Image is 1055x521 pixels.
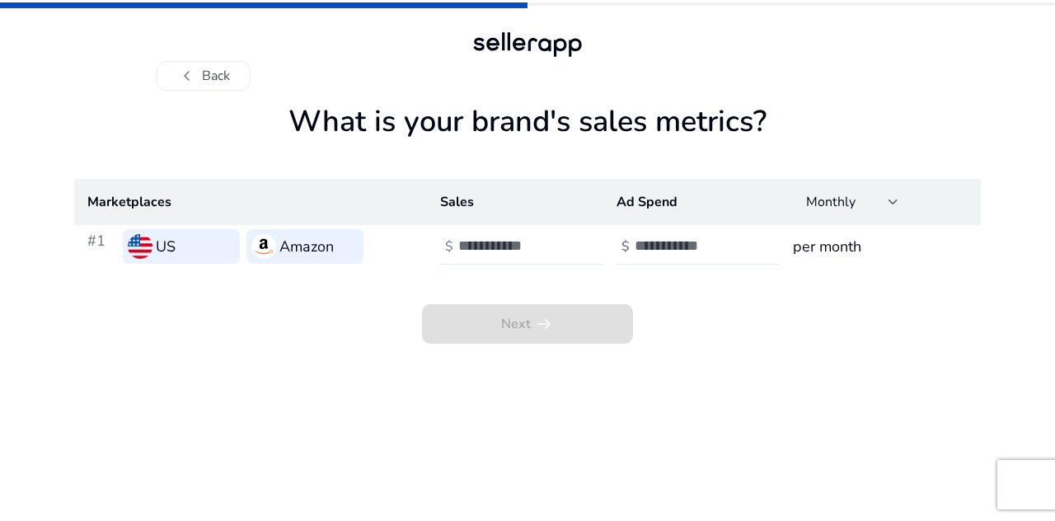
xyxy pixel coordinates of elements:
span: Monthly [806,193,856,211]
span: chevron_left [177,66,197,86]
h3: per month [793,235,968,258]
h4: $ [621,239,630,255]
h3: #1 [87,229,116,264]
button: chevron_leftBack [157,61,251,91]
h3: US [156,235,176,258]
th: Marketplaces [74,179,427,225]
img: us.svg [128,234,152,259]
th: Ad Spend [603,179,780,225]
h3: Amazon [279,235,334,258]
th: Sales [427,179,603,225]
h1: What is your brand's sales metrics? [74,104,981,179]
h4: $ [445,239,453,255]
